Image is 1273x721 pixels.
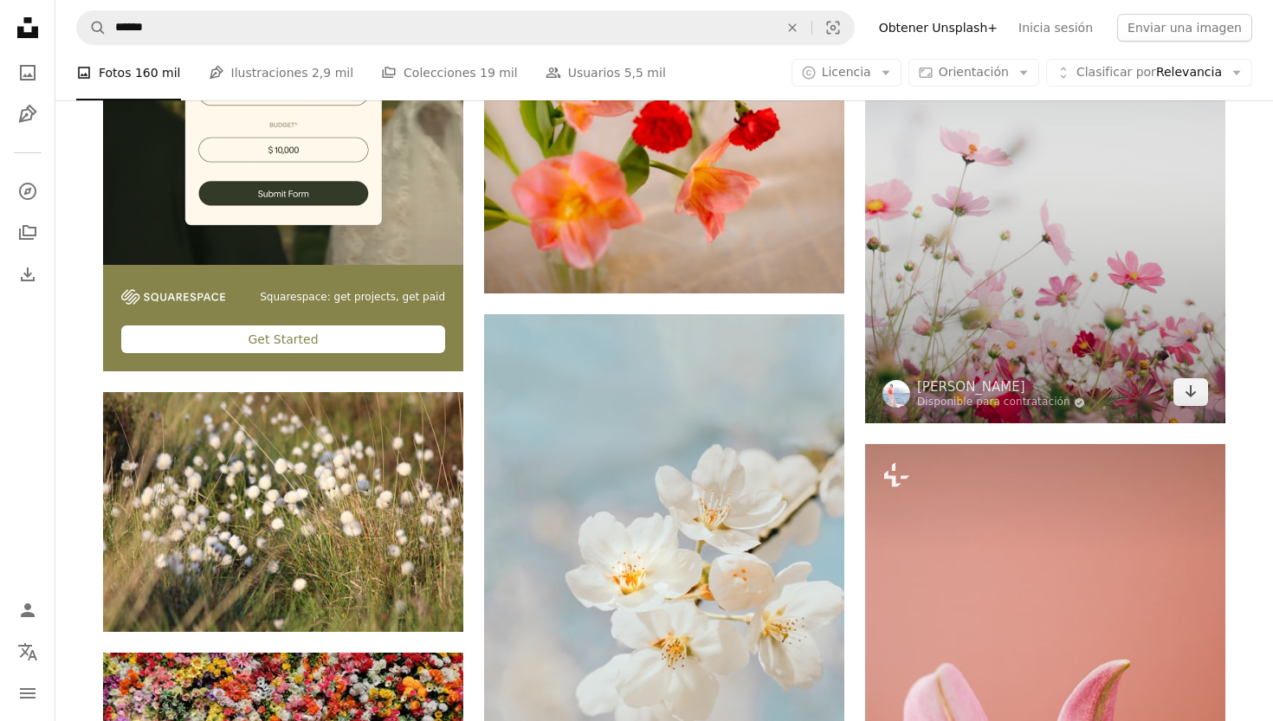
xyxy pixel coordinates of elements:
a: Colecciones 19 mil [381,45,518,100]
a: flor de diente de león blanca en fotografía de primer plano [103,504,463,519]
a: Disponible para contratación [917,396,1085,409]
span: Clasificar por [1076,65,1156,79]
span: Licencia [822,65,871,79]
span: 5,5 mil [624,63,666,82]
span: Orientación [939,65,1009,79]
img: flor de diente de león blanca en fotografía de primer plano [103,392,463,632]
span: Squarespace: get projects, get paid [260,290,445,305]
a: Ilustraciones [10,97,45,132]
a: Inicia sesión [1008,14,1103,42]
button: Búsqueda visual [812,11,854,44]
div: Get Started [121,325,445,353]
a: Explorar [10,174,45,209]
button: Orientación [908,59,1039,87]
button: Idioma [10,634,45,669]
span: 2,9 mil [312,63,353,82]
button: Buscar en Unsplash [77,11,107,44]
img: file-1747939142011-51e5cc87e3c9 [121,289,225,305]
button: Borrar [773,11,811,44]
a: Descargar [1173,378,1208,406]
span: Relevancia [1076,64,1222,81]
form: Encuentra imágenes en todo el sitio [76,10,855,45]
button: Enviar una imagen [1117,14,1252,42]
a: Historial de descargas [10,257,45,292]
a: Colecciones [10,216,45,250]
a: Iniciar sesión / Registrarse [10,593,45,628]
button: Menú [10,676,45,711]
img: Ve al perfil de TOMOKO UJI [882,380,910,408]
button: Licencia [792,59,901,87]
span: 19 mil [480,63,518,82]
a: Flor de cerezo blanco en fotografía de primer plano [484,576,844,591]
a: Usuarios 5,5 mil [546,45,666,100]
a: Ilustraciones 2,9 mil [209,45,354,100]
a: [PERSON_NAME] [917,378,1085,396]
a: Inicio — Unsplash [10,10,45,48]
a: Fotos [10,55,45,90]
a: Obtener Unsplash+ [869,14,1008,42]
button: Clasificar porRelevancia [1046,59,1252,87]
a: flores rosas con fondo blanco [865,145,1225,161]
